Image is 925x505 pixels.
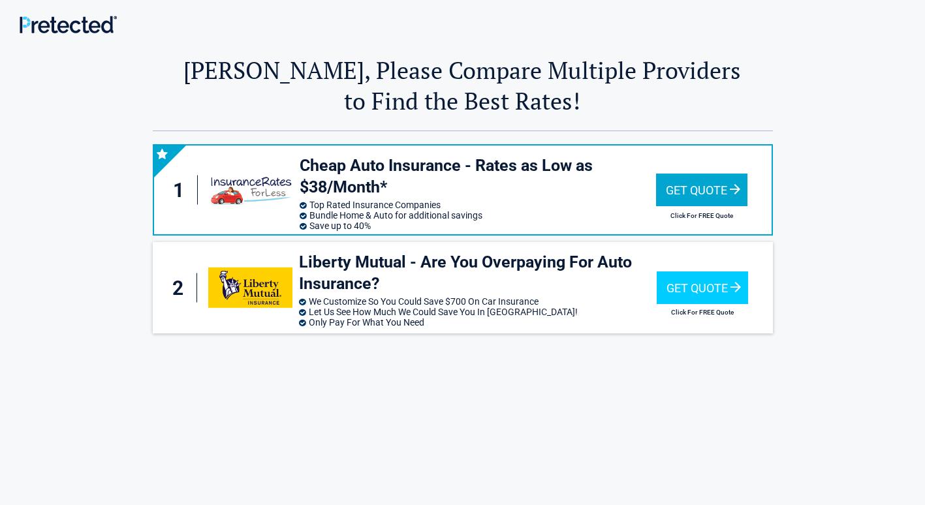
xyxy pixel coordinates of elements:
[657,271,748,304] div: Get Quote
[656,174,747,206] div: Get Quote
[167,176,198,205] div: 1
[300,210,656,221] li: Bundle Home & Auto for additional savings
[656,212,747,219] h2: Click For FREE Quote
[299,252,657,294] h3: Liberty Mutual - Are You Overpaying For Auto Insurance?
[153,55,773,116] h2: [PERSON_NAME], Please Compare Multiple Providers to Find the Best Rates!
[208,268,292,308] img: libertymutual's logo
[657,309,748,316] h2: Click For FREE Quote
[299,296,657,307] li: We Customize So You Could Save $700 On Car Insurance
[299,317,657,328] li: Only Pay For What You Need
[299,307,657,317] li: Let Us See How Much We Could Save You In [GEOGRAPHIC_DATA]!
[166,273,197,303] div: 2
[300,221,656,231] li: Save up to 40%
[20,16,117,33] img: Main Logo
[300,200,656,210] li: Top Rated Insurance Companies
[300,155,656,198] h3: Cheap Auto Insurance - Rates as Low as $38/Month*
[209,170,292,210] img: insuranceratesforless's logo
